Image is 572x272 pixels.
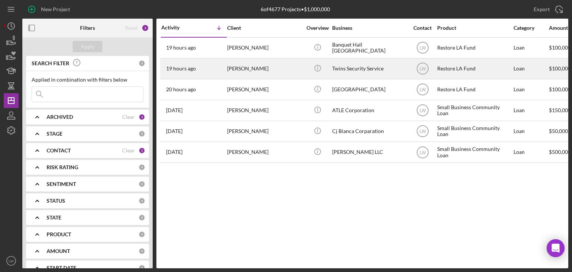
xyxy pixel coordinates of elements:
[332,142,407,162] div: [PERSON_NAME] LLC
[161,25,194,31] div: Activity
[47,164,78,170] b: RISK RATING
[332,101,407,120] div: ATLE Corporation
[437,142,512,162] div: Small Business Community Loan
[437,101,512,120] div: Small Business Community Loan
[419,66,426,72] text: LW
[514,80,548,99] div: Loan
[437,121,512,141] div: Small Business Community Loan
[534,2,550,17] div: Export
[47,198,65,204] b: STATUS
[166,107,182,113] time: 2025-08-20 21:41
[139,231,145,238] div: 0
[47,231,71,237] b: PRODUCT
[32,77,143,83] div: Applied in combination with filters below
[419,129,426,134] text: LW
[125,25,138,31] div: Reset
[142,24,149,32] div: 2
[47,181,76,187] b: SENTIMENT
[139,130,145,137] div: 0
[166,128,182,134] time: 2025-08-19 20:17
[227,101,302,120] div: [PERSON_NAME]
[47,148,71,154] b: CONTACT
[139,147,145,154] div: 1
[419,45,426,51] text: LW
[332,121,407,141] div: Cj Bianca Corparation
[514,25,548,31] div: Category
[261,6,330,12] div: 6 of 4677 Projects • $1,000,000
[227,38,302,58] div: [PERSON_NAME]
[139,197,145,204] div: 0
[139,214,145,221] div: 0
[409,25,436,31] div: Contact
[514,142,548,162] div: Loan
[81,41,95,52] div: Apply
[437,80,512,99] div: Restore LA Fund
[514,59,548,79] div: Loan
[32,60,69,66] b: SEARCH FILTER
[166,86,196,92] time: 2025-08-28 19:51
[547,239,565,257] div: Open Intercom Messenger
[47,248,70,254] b: AMOUNT
[419,87,426,92] text: LW
[4,253,19,268] button: LW
[332,38,407,58] div: Banquet Hall [GEOGRAPHIC_DATA]
[227,142,302,162] div: [PERSON_NAME]
[227,25,302,31] div: Client
[73,41,102,52] button: Apply
[437,25,512,31] div: Product
[9,259,14,263] text: LW
[47,215,61,221] b: STATE
[139,164,145,171] div: 0
[304,25,331,31] div: Overview
[41,2,70,17] div: New Project
[139,265,145,271] div: 0
[227,121,302,141] div: [PERSON_NAME]
[139,114,145,120] div: 1
[514,38,548,58] div: Loan
[419,108,426,113] text: LW
[80,25,95,31] b: Filters
[122,114,135,120] div: Clear
[122,148,135,154] div: Clear
[139,60,145,67] div: 0
[166,66,196,72] time: 2025-08-28 21:05
[166,45,196,51] time: 2025-08-28 21:31
[419,150,426,155] text: LW
[166,149,182,155] time: 2025-08-19 19:29
[526,2,568,17] button: Export
[139,248,145,254] div: 0
[437,38,512,58] div: Restore LA Fund
[514,101,548,120] div: Loan
[332,80,407,99] div: [GEOGRAPHIC_DATA]
[332,25,407,31] div: Business
[227,59,302,79] div: [PERSON_NAME]
[227,80,302,99] div: [PERSON_NAME]
[22,2,77,17] button: New Project
[47,265,76,271] b: START DATE
[437,59,512,79] div: Restore LA Fund
[514,121,548,141] div: Loan
[332,59,407,79] div: Twins Security Service
[47,114,73,120] b: ARCHIVED
[139,181,145,187] div: 0
[47,131,63,137] b: STAGE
